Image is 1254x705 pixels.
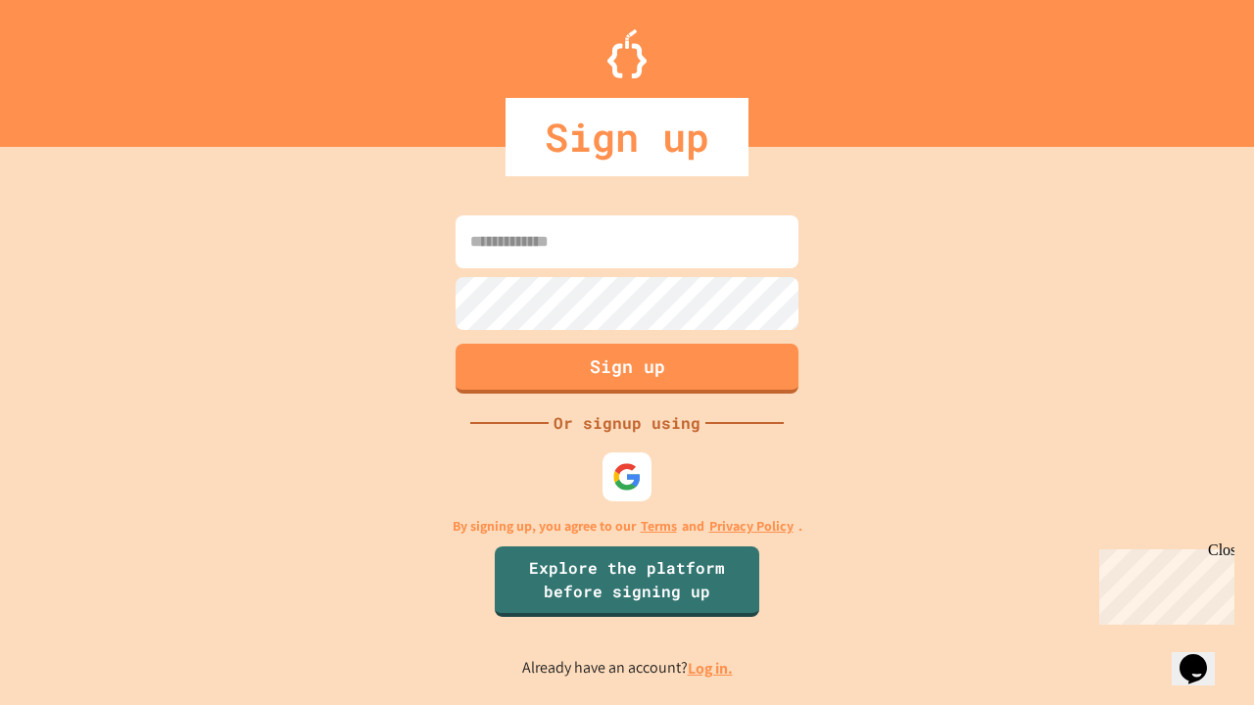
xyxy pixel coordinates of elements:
[607,29,647,78] img: Logo.svg
[641,516,677,537] a: Terms
[506,98,748,176] div: Sign up
[549,411,705,435] div: Or signup using
[1091,541,1234,625] iframe: chat widget
[8,8,135,124] div: Chat with us now!Close
[495,546,759,617] a: Explore the platform before signing up
[709,516,794,537] a: Privacy Policy
[612,462,642,492] img: google-icon.svg
[453,516,802,537] p: By signing up, you agree to our and .
[522,656,733,681] p: Already have an account?
[688,658,733,679] a: Log in.
[456,344,798,394] button: Sign up
[1172,627,1234,685] iframe: chat widget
